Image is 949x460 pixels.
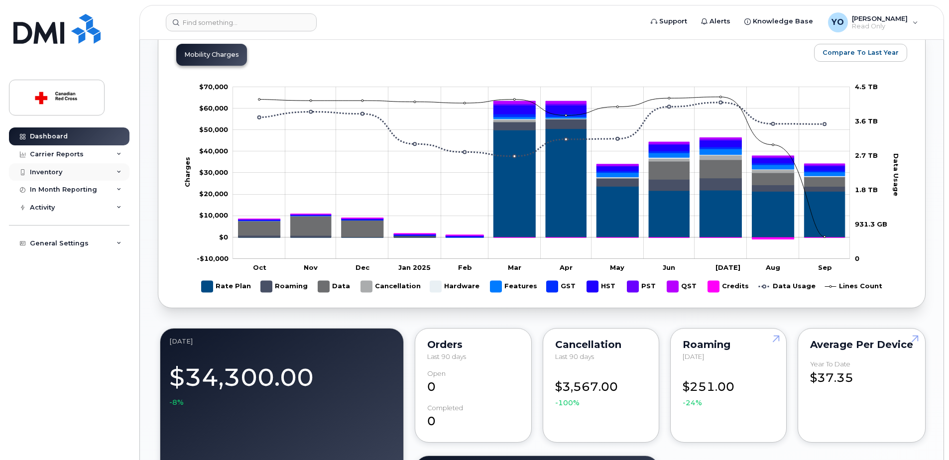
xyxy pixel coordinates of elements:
tspan: Nov [304,263,318,271]
g: Data [318,277,351,296]
g: Legend [202,277,882,296]
g: Hardware [430,277,480,296]
g: Rate Plan [202,277,251,296]
div: Open [427,370,446,377]
g: QST [667,277,698,296]
span: Last 90 days [555,352,594,360]
div: Year to Date [810,360,850,368]
span: [DATE] [683,352,704,360]
tspan: 4.5 TB [855,83,878,91]
g: Chart [183,83,904,296]
tspan: $20,000 [199,190,228,198]
tspan: 0 [855,254,859,262]
tspan: Data Usage [892,153,900,196]
div: Roaming [683,341,774,348]
tspan: $30,000 [199,168,228,176]
div: completed [427,404,463,412]
div: $37.35 [810,360,913,386]
tspan: Jan 2025 [398,263,431,271]
tspan: [DATE] [715,263,740,271]
span: -100% [555,398,580,408]
tspan: Charges [183,157,191,187]
a: Alerts [694,11,737,31]
g: $0 [199,104,228,112]
div: Cancellation [555,341,647,348]
g: Credits [708,277,749,296]
tspan: Sep [818,263,832,271]
g: Roaming [261,277,308,296]
tspan: $70,000 [199,83,228,91]
g: GST [547,277,577,296]
tspan: 1.8 TB [855,186,878,194]
g: $0 [199,190,228,198]
tspan: $40,000 [199,147,228,155]
a: Knowledge Base [737,11,820,31]
g: $0 [199,211,228,219]
tspan: Jun [663,263,675,271]
g: $0 [197,254,229,262]
tspan: $60,000 [199,104,228,112]
span: Last 90 days [427,352,466,360]
tspan: 931.3 GB [855,220,887,228]
g: Cancellation [361,277,421,296]
a: Support [644,11,694,31]
tspan: May [610,263,624,271]
g: Features [490,277,537,296]
span: [PERSON_NAME] [852,14,908,22]
div: Youssef Oleik [821,12,925,32]
span: Alerts [710,16,730,26]
tspan: $50,000 [199,125,228,133]
tspan: $0 [219,233,228,241]
tspan: -$10,000 [197,254,229,262]
tspan: Mar [508,263,521,271]
g: HST [587,277,617,296]
span: Read Only [852,22,908,30]
span: Support [659,16,687,26]
div: Orders [427,341,519,348]
div: September 2025 [169,338,394,345]
g: $0 [199,168,228,176]
div: $34,300.00 [169,357,394,407]
input: Find something... [166,13,317,31]
div: 0 [427,370,519,396]
g: $0 [199,125,228,133]
div: $3,567.00 [555,370,647,408]
g: Data [238,119,845,237]
tspan: Feb [458,263,472,271]
div: 0 [427,404,519,430]
span: Knowledge Base [753,16,813,26]
tspan: Aug [765,263,780,271]
g: Lines Count [825,277,882,296]
span: Compare To Last Year [823,48,899,57]
g: $0 [199,83,228,91]
div: Average per Device [810,341,913,348]
tspan: Apr [559,263,573,271]
tspan: 2.7 TB [855,151,878,159]
tspan: Oct [253,263,266,271]
tspan: 3.6 TB [855,117,878,125]
tspan: $10,000 [199,211,228,219]
span: -8% [169,397,184,407]
span: -24% [683,398,702,408]
div: $251.00 [683,370,774,408]
g: $0 [199,147,228,155]
g: PST [627,277,657,296]
span: YO [831,16,844,28]
g: Data Usage [759,277,816,296]
button: Compare To Last Year [814,44,907,62]
tspan: Dec [356,263,370,271]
